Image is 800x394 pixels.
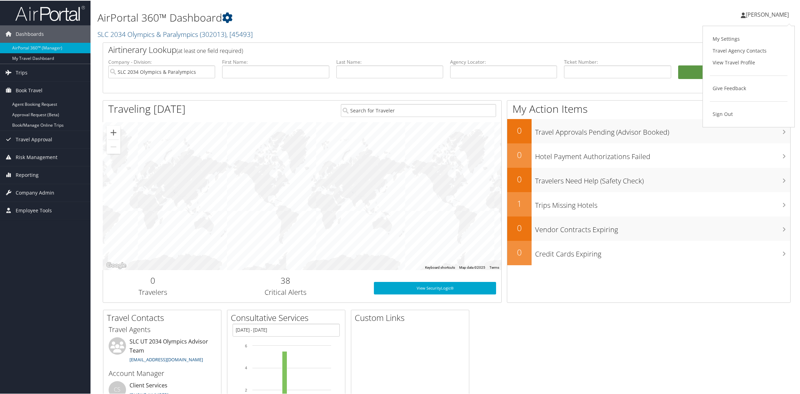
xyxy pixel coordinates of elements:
[710,32,787,44] a: My Settings
[222,58,329,65] label: First Name:
[97,10,563,24] h1: AirPortal 360™ Dashboard
[507,101,790,116] h1: My Action Items
[108,274,197,286] h2: 0
[507,167,790,191] a: 0Travelers Need Help (Safety Check)
[108,101,186,116] h1: Traveling [DATE]
[16,183,54,201] span: Company Admin
[535,221,790,234] h3: Vendor Contracts Expiring
[535,196,790,210] h3: Trips Missing Hotels
[245,365,247,369] tspan: 4
[16,63,28,81] span: Trips
[15,5,85,21] img: airportal-logo.png
[710,82,787,94] a: Give Feedback
[507,124,532,136] h2: 0
[507,216,790,240] a: 0Vendor Contracts Expiring
[177,46,243,54] span: (at least one field required)
[564,58,671,65] label: Ticket Number:
[245,343,247,347] tspan: 6
[245,387,247,392] tspan: 2
[489,265,499,269] a: Terms (opens in new tab)
[107,139,120,153] button: Zoom out
[16,148,57,165] span: Risk Management
[535,123,790,136] h3: Travel Approvals Pending (Advisor Booked)
[507,143,790,167] a: 0Hotel Payment Authorizations Failed
[355,311,469,323] h2: Custom Links
[105,260,128,269] a: Open this area in Google Maps (opens a new window)
[507,148,532,160] h2: 0
[746,10,789,18] span: [PERSON_NAME]
[507,221,532,233] h2: 0
[374,281,496,294] a: View SecurityLogic®
[97,29,253,38] a: SLC 2034 Olympics & Paralympics
[109,324,216,334] h3: Travel Agents
[741,3,796,24] a: [PERSON_NAME]
[678,65,785,79] button: Search
[535,148,790,161] h3: Hotel Payment Authorizations Failed
[507,197,532,209] h2: 1
[231,311,345,323] h2: Consultative Services
[459,265,485,269] span: Map data ©2025
[507,240,790,265] a: 0Credit Cards Expiring
[105,260,128,269] img: Google
[336,58,443,65] label: Last Name:
[425,265,455,269] button: Keyboard shortcuts
[16,130,52,148] span: Travel Approval
[105,337,219,365] li: SLC UT 2034 Olympics Advisor Team
[208,287,363,297] h3: Critical Alerts
[535,172,790,185] h3: Travelers Need Help (Safety Check)
[200,29,226,38] span: ( 302013 )
[507,118,790,143] a: 0Travel Approvals Pending (Advisor Booked)
[16,166,39,183] span: Reporting
[108,287,197,297] h3: Travelers
[130,356,203,362] a: [EMAIL_ADDRESS][DOMAIN_NAME]
[16,201,52,219] span: Employee Tools
[109,368,216,378] h3: Account Manager
[507,191,790,216] a: 1Trips Missing Hotels
[16,25,44,42] span: Dashboards
[208,274,363,286] h2: 38
[507,173,532,184] h2: 0
[341,103,496,116] input: Search for Traveler
[226,29,253,38] span: , [ 45493 ]
[710,44,787,56] a: Travel Agency Contacts
[108,43,728,55] h2: Airtinerary Lookup
[107,311,221,323] h2: Travel Contacts
[16,81,42,98] span: Book Travel
[108,58,215,65] label: Company - Division:
[710,56,787,68] a: View Travel Profile
[710,108,787,119] a: Sign Out
[450,58,557,65] label: Agency Locator:
[107,125,120,139] button: Zoom in
[535,245,790,258] h3: Credit Cards Expiring
[507,246,532,258] h2: 0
